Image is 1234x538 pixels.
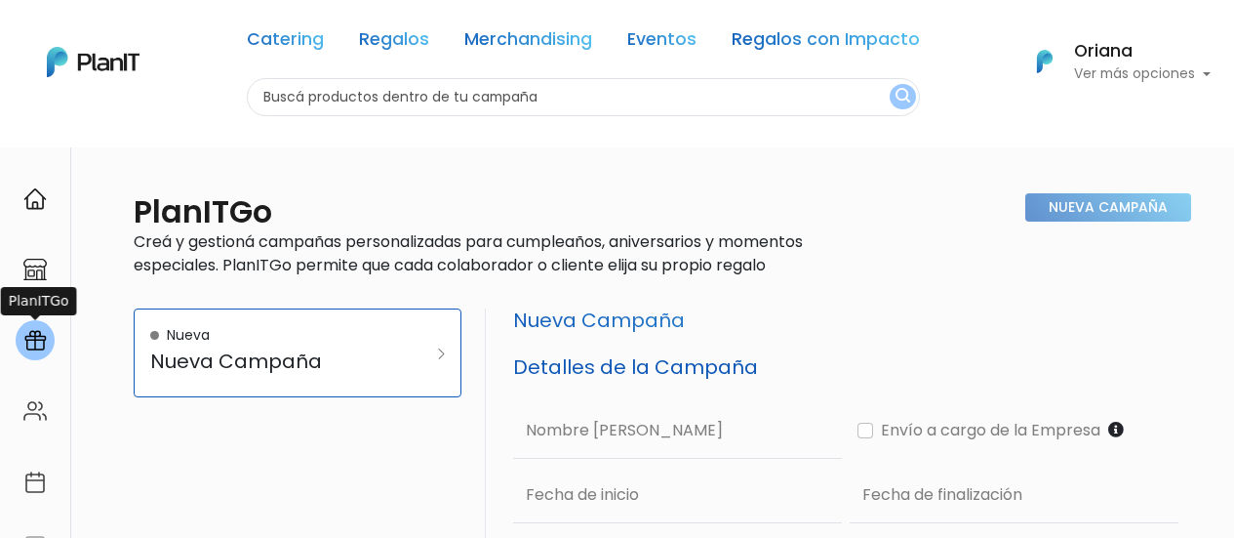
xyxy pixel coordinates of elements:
[438,349,445,359] img: arrow_right-9280cc79ecefa84298781467ce90b80af3baf8c02d32ced3b0099fbab38e4a3c.svg
[1,287,77,315] div: PlanITGo
[47,47,139,77] img: PlanIt Logo
[23,399,47,423] img: people-662611757002400ad9ed0e3c099ab2801c6687ba6c219adb57efc949bc21e19d.svg
[1074,43,1211,61] h6: Oriana
[513,402,842,459] input: Nombre de Campaña
[513,309,1178,332] h5: Nueva Campaña
[1012,36,1211,87] button: PlanIt Logo Oriana Ver más opciones
[23,258,47,281] img: marketplace-4ceaa7011d94191e9ded77b95e3339b90024bf715f7c57f8cf31f2d8c509eaba.svg
[1023,40,1066,83] img: PlanIt Logo
[513,467,842,523] input: Fecha de inicio
[627,31,697,55] a: Eventos
[359,31,429,55] a: Regalos
[150,350,401,373] h5: Nueva Campaña
[134,230,838,277] p: Creá y gestioná campañas personalizadas para cumpleaños, aniversarios y momentos especiales. Plan...
[167,325,210,346] p: Nueva
[247,31,324,55] a: Catering
[850,467,1178,523] input: Fecha de finalización
[23,471,47,494] img: calendar-87d922413cdce8b2cf7b7f5f62616a5cf9e4887200fb71536465627b3292af00.svg
[873,419,1100,442] label: Envío a cargo de la Empresa
[513,355,1178,379] h5: Detalles de la Campaña
[464,31,592,55] a: Merchandising
[247,78,920,116] input: Buscá productos dentro de tu campaña
[1074,67,1211,81] p: Ver más opciones
[134,193,272,230] h2: PlanITGo
[732,31,920,55] a: Regalos con Impacto
[23,187,47,211] img: home-e721727adea9d79c4d83392d1f703f7f8bce08238fde08b1acbfd93340b81755.svg
[23,329,47,352] img: campaigns-02234683943229c281be62815700db0a1741e53638e28bf9629b52c665b00959.svg
[134,309,461,397] a: Nueva Nueva Campaña
[896,88,910,106] img: search_button-432b6d5273f82d61273b3651a40e1bd1b912527efae98b1b7a1b2c0702e16a8d.svg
